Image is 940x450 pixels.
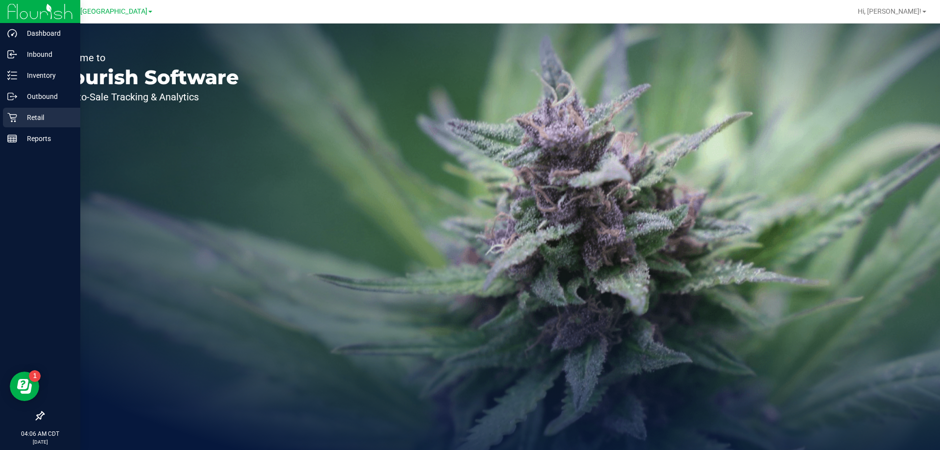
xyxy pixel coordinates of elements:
[7,134,17,143] inline-svg: Reports
[17,70,76,81] p: Inventory
[7,113,17,122] inline-svg: Retail
[53,92,239,102] p: Seed-to-Sale Tracking & Analytics
[17,27,76,39] p: Dashboard
[17,91,76,102] p: Outbound
[29,370,41,382] iframe: Resource center unread badge
[53,68,239,87] p: Flourish Software
[4,438,76,446] p: [DATE]
[17,48,76,60] p: Inbound
[7,49,17,59] inline-svg: Inbound
[47,7,147,16] span: TX Austin [GEOGRAPHIC_DATA]
[10,372,39,401] iframe: Resource center
[53,53,239,63] p: Welcome to
[17,133,76,144] p: Reports
[858,7,921,15] span: Hi, [PERSON_NAME]!
[7,92,17,101] inline-svg: Outbound
[17,112,76,123] p: Retail
[7,71,17,80] inline-svg: Inventory
[4,429,76,438] p: 04:06 AM CDT
[7,28,17,38] inline-svg: Dashboard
